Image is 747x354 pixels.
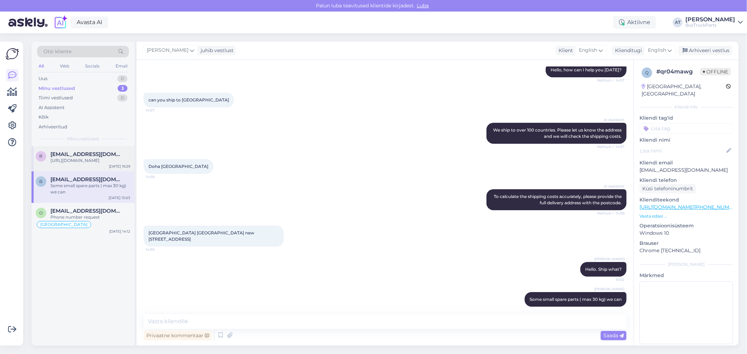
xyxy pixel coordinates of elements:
[594,286,624,292] span: [PERSON_NAME]
[645,70,649,75] span: q
[40,154,43,159] span: r
[148,97,229,102] span: can you ship to [GEOGRAPHIC_DATA]
[37,62,45,71] div: All
[639,167,733,174] p: [EMAIL_ADDRESS][DOMAIN_NAME]
[551,67,622,72] span: Hello, how can I help you [DATE]?
[146,108,172,113] span: 14:57
[71,16,108,28] a: Avasta AI
[530,297,622,302] span: Some small spare parts ( max 30 kg) we can
[685,17,743,28] a: [PERSON_NAME]BusTruckParts
[685,17,735,22] div: [PERSON_NAME]
[146,174,172,179] span: 14:58
[198,47,234,54] div: juhib vestlust
[613,16,656,29] div: Aktiivne
[639,159,733,167] p: Kliendi email
[39,104,64,111] div: AI Assistent
[639,196,733,204] p: Klienditeekond
[39,85,75,92] div: Minu vestlused
[118,85,127,92] div: 3
[585,267,622,272] span: Hello. Ship what?
[656,68,700,76] div: # qr04mawg
[642,83,726,98] div: [GEOGRAPHIC_DATA], [GEOGRAPHIC_DATA]
[109,229,130,234] div: [DATE] 14:12
[678,46,732,55] div: Arhiveeri vestlus
[39,123,67,130] div: Arhiveeritud
[148,230,255,242] span: [GEOGRAPHIC_DATA] [GEOGRAPHIC_DATA] new [STREET_ADDRESS]
[597,211,624,216] span: Nähtud ✓ 14:58
[673,17,683,27] div: AT
[556,47,573,54] div: Klient
[639,114,733,122] p: Kliendi tag'id
[144,331,212,340] div: Privaatne kommentaar
[639,177,733,184] p: Kliendi telefon
[493,127,623,139] span: We ship to over 100 countries. Please let us know the address and we will check the shipping costs.
[40,222,88,227] span: [GEOGRAPHIC_DATA]
[639,240,733,247] p: Brauser
[53,15,68,30] img: explore-ai
[39,210,43,215] span: O
[58,62,71,71] div: Web
[39,114,49,121] div: Kõik
[598,307,624,312] span: 15:03
[598,117,624,122] span: AI Assistent
[415,2,431,9] span: Luba
[612,47,642,54] div: Klienditugi
[639,184,696,193] div: Küsi telefoninumbrit
[146,247,172,252] span: 14:59
[639,229,733,237] p: Windows 10
[598,277,624,282] span: 15:02
[67,136,99,142] span: Minu vestlused
[39,94,73,101] div: Tiimi vestlused
[639,136,733,144] p: Kliendi nimi
[598,184,624,189] span: AI Assistent
[639,213,733,219] p: Vaata edasi ...
[117,94,127,101] div: 0
[640,147,725,155] input: Lisa nimi
[639,104,733,110] div: Kliendi info
[50,176,123,183] span: buffalo3132@gmail.com
[109,164,130,169] div: [DATE] 16:29
[494,194,623,205] span: To calculate the shipping costs accurately, please provide the full delivery address with the pos...
[147,47,188,54] span: [PERSON_NAME]
[6,47,19,61] img: Askly Logo
[597,144,624,149] span: Nähtud ✓ 14:57
[597,78,624,83] span: Nähtud ✓ 14:57
[594,256,624,262] span: [PERSON_NAME]
[579,47,597,54] span: English
[685,22,735,28] div: BusTruckParts
[50,151,123,157] span: ruut@ltvprojekt.ee
[109,195,130,200] div: [DATE] 15:03
[639,247,733,254] p: Chrome [TECHNICAL_ID]
[40,179,43,184] span: b
[639,261,733,268] div: [PERSON_NAME]
[639,123,733,134] input: Lisa tag
[639,204,741,210] a: [URL][DOMAIN_NAME][PHONE_NUMBER]
[50,183,130,195] div: Some small spare parts ( max 30 kg) we can
[117,75,127,82] div: 0
[43,48,71,55] span: Otsi kliente
[639,222,733,229] p: Operatsioonisüsteem
[39,75,47,82] div: Uus
[648,47,666,54] span: English
[639,272,733,279] p: Märkmed
[50,208,123,214] span: Officina2@datrading.it
[50,214,130,220] div: Phone number request
[148,164,208,169] span: Doha [GEOGRAPHIC_DATA]
[700,68,731,76] span: Offline
[84,62,101,71] div: Socials
[114,62,129,71] div: Email
[603,332,624,339] span: Saada
[50,157,130,164] div: [URL][DOMAIN_NAME]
